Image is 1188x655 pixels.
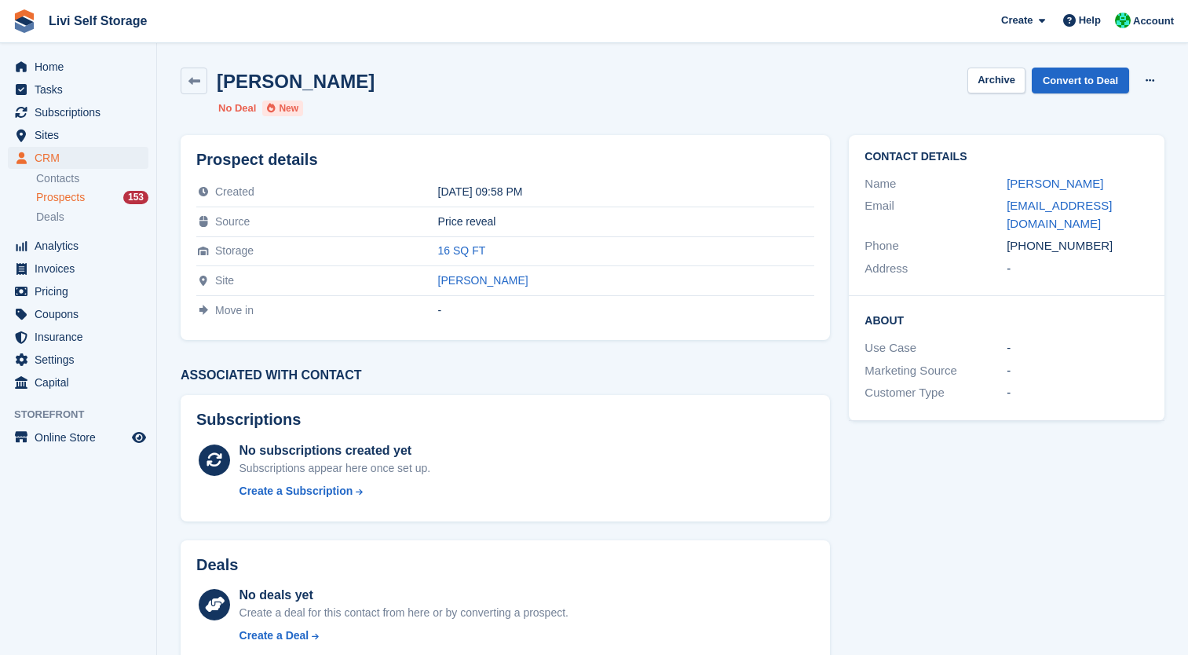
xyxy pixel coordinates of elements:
div: 153 [123,191,148,204]
span: Created [215,185,254,198]
a: [PERSON_NAME] [1007,177,1103,190]
img: Joe Robertson [1115,13,1131,28]
span: Move in [215,304,254,317]
span: Help [1079,13,1101,28]
a: menu [8,280,148,302]
div: Create a deal for this contact from here or by converting a prospect. [239,605,568,621]
a: menu [8,258,148,280]
div: No deals yet [239,586,568,605]
span: Settings [35,349,129,371]
div: - [438,304,815,317]
a: menu [8,426,148,448]
div: Create a Deal [239,628,309,644]
img: stora-icon-8386f47178a22dfd0bd8f6a31ec36ba5ce8667c1dd55bd0f319d3a0aa187defe.svg [13,9,36,33]
a: Livi Self Storage [42,8,153,34]
a: Create a Deal [239,628,568,644]
a: 16 SQ FT [438,244,486,257]
span: Pricing [35,280,129,302]
li: New [262,101,303,116]
span: Create [1001,13,1033,28]
span: Source [215,215,250,228]
span: CRM [35,147,129,169]
h2: About [864,312,1149,327]
h2: [PERSON_NAME] [217,71,375,92]
a: Contacts [36,171,148,186]
button: Archive [967,68,1025,93]
span: Capital [35,371,129,393]
div: No subscriptions created yet [239,441,431,460]
span: Invoices [35,258,129,280]
a: Convert to Deal [1032,68,1129,93]
a: [EMAIL_ADDRESS][DOMAIN_NAME] [1007,199,1112,230]
a: Create a Subscription [239,483,431,499]
a: Preview store [130,428,148,447]
span: Storefront [14,407,156,423]
div: [DATE] 09:58 PM [438,185,815,198]
div: Use Case [864,339,1007,357]
h3: Associated with contact [181,368,830,382]
a: menu [8,326,148,348]
span: Online Store [35,426,129,448]
h2: Subscriptions [196,411,814,429]
a: [PERSON_NAME] [438,274,528,287]
a: menu [8,303,148,325]
span: Deals [36,210,64,225]
a: Prospects 153 [36,189,148,206]
h2: Contact Details [864,151,1149,163]
span: Storage [215,244,254,257]
div: Subscriptions appear here once set up. [239,460,431,477]
li: No Deal [218,101,256,116]
div: Create a Subscription [239,483,353,499]
a: menu [8,79,148,101]
span: Sites [35,124,129,146]
span: Home [35,56,129,78]
div: Price reveal [438,215,815,228]
a: menu [8,235,148,257]
div: Phone [864,237,1007,255]
div: - [1007,339,1149,357]
a: menu [8,371,148,393]
div: Email [864,197,1007,232]
div: - [1007,260,1149,278]
span: Site [215,274,234,287]
h2: Deals [196,556,238,574]
a: menu [8,349,148,371]
div: - [1007,384,1149,402]
span: Subscriptions [35,101,129,123]
span: Prospects [36,190,85,205]
span: Tasks [35,79,129,101]
span: Insurance [35,326,129,348]
a: menu [8,124,148,146]
div: Address [864,260,1007,278]
div: [PHONE_NUMBER] [1007,237,1149,255]
div: - [1007,362,1149,380]
span: Analytics [35,235,129,257]
a: Deals [36,209,148,225]
a: menu [8,101,148,123]
a: menu [8,147,148,169]
div: Customer Type [864,384,1007,402]
div: Name [864,175,1007,193]
h2: Prospect details [196,151,814,169]
a: menu [8,56,148,78]
span: Coupons [35,303,129,325]
span: Account [1133,13,1174,29]
div: Marketing Source [864,362,1007,380]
